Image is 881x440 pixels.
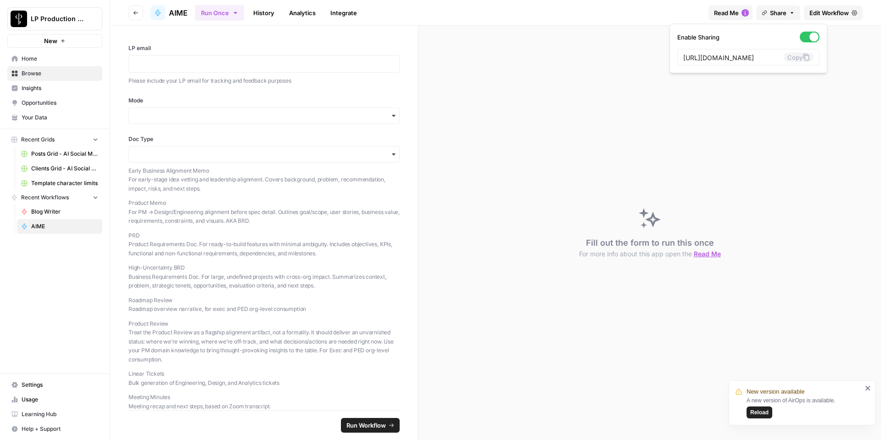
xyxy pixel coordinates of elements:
[248,6,280,20] a: History
[128,135,400,143] label: Doc Type
[11,11,27,27] img: LP Production Workloads Logo
[7,66,102,81] a: Browse
[128,296,400,314] p: Roadmap Review Roadmap overview narrative, for exec and PED org-level consumption
[7,34,102,48] button: New
[7,51,102,66] a: Home
[22,410,98,418] span: Learning Hub
[784,53,814,62] button: Copy
[756,6,800,20] button: Share
[7,110,102,125] a: Your Data
[804,6,863,20] a: Edit Workflow
[195,5,244,21] button: Run Once
[809,8,849,17] span: Edit Workflow
[22,381,98,389] span: Settings
[169,7,188,18] span: AIME
[21,193,69,202] span: Recent Workflows
[346,421,386,430] span: Run Workflow
[128,369,400,387] p: Linear Tickets Bulk generation of Engineering, Design, and Analytics tickets
[17,219,102,234] a: AIME
[7,191,102,204] button: Recent Workflows
[747,406,772,418] button: Reload
[128,263,400,290] p: High-Uncertainty BRD Business Requirements Doc. For large, undefined projects with cross-org impa...
[128,44,400,52] label: LP email
[151,6,188,20] a: AIME
[17,161,102,176] a: Clients Grid - AI Social Media
[31,164,98,173] span: Clients Grid - AI Social Media
[22,84,98,92] span: Insights
[128,319,400,364] p: Product Review Treat the Product Review as a flagship alignment artifact, not a formality. It sho...
[128,166,400,193] p: Early Business Alignment Memo For early-stage idea vetting and leadership alignment. Covers backg...
[22,395,98,404] span: Usage
[128,76,400,85] p: Please include your LP email for tracking and feedback purposes
[44,36,57,45] span: New
[747,387,804,396] span: New version available
[128,393,400,411] p: Meeting Minutes Meeting recap and next steps, based on Zoom transcript.
[284,6,321,20] a: Analytics
[341,418,400,433] button: Run Workflow
[708,6,753,20] button: Read Me
[7,392,102,407] a: Usage
[694,250,721,258] span: Read Me
[31,179,98,187] span: Template character limits
[31,208,98,216] span: Blog Writer
[325,6,362,20] a: Integrate
[128,231,400,258] p: PRD Product Requirements Doc. For ready-to-build features with minimal ambiguity. Includes object...
[747,396,862,418] div: A new version of AirOps is available.
[17,176,102,191] a: Template character limits
[17,204,102,219] a: Blog Writer
[22,55,98,63] span: Home
[7,7,102,30] button: Workspace: LP Production Workloads
[7,378,102,392] a: Settings
[17,147,102,161] a: Posts Grid - AI Social Media
[750,408,769,417] span: Reload
[7,133,102,147] button: Recent Grids
[669,24,827,73] div: Share
[22,113,98,122] span: Your Data
[579,237,721,259] div: Fill out the form to run this once
[21,135,55,144] span: Recent Grids
[31,14,86,23] span: LP Production Workloads
[677,32,820,43] label: Enable Sharing
[770,8,786,17] span: Share
[7,81,102,96] a: Insights
[31,150,98,158] span: Posts Grid - AI Social Media
[22,425,98,433] span: Help + Support
[128,96,400,105] label: Mode
[31,222,98,231] span: AIME
[714,8,739,17] span: Read Me
[22,99,98,107] span: Opportunities
[7,422,102,436] button: Help + Support
[22,69,98,78] span: Browse
[7,96,102,110] a: Opportunities
[865,384,871,392] button: close
[579,249,721,259] button: For more info about this app open the Read Me
[128,198,400,226] p: Product Memo For PM → Design/Engineering alignment before spec detail. Outlines goal/scope, user ...
[7,407,102,422] a: Learning Hub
